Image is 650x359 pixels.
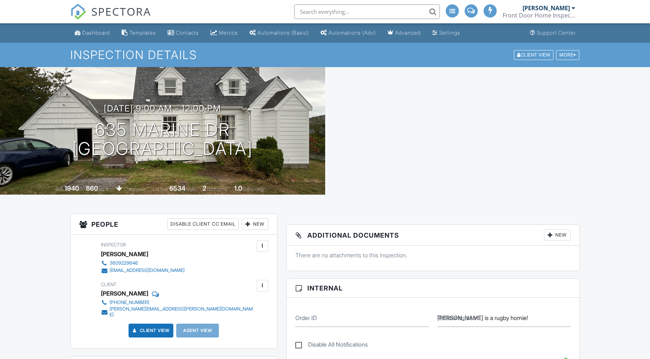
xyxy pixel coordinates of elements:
[101,267,185,274] a: [EMAIL_ADDRESS][DOMAIN_NAME]
[514,50,554,60] div: Client View
[243,186,264,192] span: bathrooms
[395,30,421,36] div: Advanced
[242,218,268,230] div: New
[101,260,185,267] a: 3609229646
[101,299,255,306] a: [PHONE_NUMBER]
[328,30,376,36] div: Automations (Adv)
[429,26,463,40] a: Settings
[70,10,151,25] a: SPECTORA
[86,184,98,192] div: 860
[55,186,63,192] span: Built
[295,341,368,350] label: Disable All Notifications
[72,120,253,159] h1: 635 Marine Dr [GEOGRAPHIC_DATA]
[202,184,206,192] div: 2
[167,218,239,230] div: Disable Client CC Email
[169,184,185,192] div: 6534
[287,225,580,246] h3: Additional Documents
[129,30,156,36] div: Templates
[234,184,242,192] div: 1.0
[91,4,151,19] span: SPECTORA
[101,306,255,318] a: [PERSON_NAME][EMAIL_ADDRESS][PERSON_NAME][DOMAIN_NAME]
[101,249,148,260] div: [PERSON_NAME]
[247,26,312,40] a: Automations (Basic)
[513,52,555,57] a: Client View
[544,229,571,241] div: New
[101,282,117,287] span: Client
[537,30,576,36] div: Support Center
[295,251,571,259] p: There are no attachments to this inspection.
[70,48,580,61] h1: Inspection Details
[294,4,440,19] input: Search everything...
[385,26,424,40] a: Advanced
[439,30,460,36] div: Settings
[110,268,185,273] div: [EMAIL_ADDRESS][DOMAIN_NAME]
[110,260,138,266] div: 3609229646
[104,104,221,113] h3: [DATE] 9:00 am - 12:00 pm
[72,26,113,40] a: Dashboard
[101,242,126,247] span: Inspector
[503,12,575,19] div: Front Door Home Inspections
[257,30,309,36] div: Automations (Basic)
[208,26,241,40] a: Metrics
[101,288,148,299] div: [PERSON_NAME]
[119,26,159,40] a: Templates
[318,26,379,40] a: Automations (Advanced)
[99,186,109,192] span: sq. ft.
[437,314,476,322] label: Referral source
[219,30,238,36] div: Metrics
[176,30,199,36] div: Contacts
[207,186,227,192] span: bedrooms
[287,279,580,298] h3: Internal
[165,26,202,40] a: Contacts
[71,214,277,235] h3: People
[131,327,170,334] a: Client View
[110,306,255,318] div: [PERSON_NAME][EMAIL_ADDRESS][PERSON_NAME][DOMAIN_NAME]
[556,50,579,60] div: More
[523,4,570,12] div: [PERSON_NAME]
[64,184,79,192] div: 1940
[70,4,86,20] img: The Best Home Inspection Software - Spectora
[153,186,168,192] span: Lot Size
[295,314,317,322] label: Order ID
[82,30,110,36] div: Dashboard
[186,186,196,192] span: sq.ft.
[110,300,149,305] div: [PHONE_NUMBER]
[123,186,146,192] span: crawlspace
[527,26,579,40] a: Support Center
